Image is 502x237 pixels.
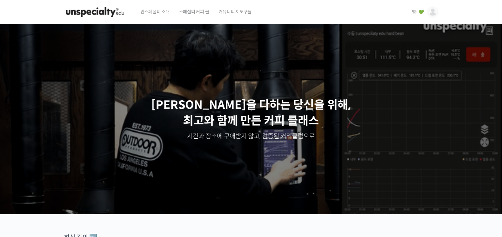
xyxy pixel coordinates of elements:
p: [PERSON_NAME]을 다하는 당신을 위해, 최고와 함께 만든 커피 클래스 [6,97,496,129]
p: 시간과 장소에 구애받지 않고, 검증된 커리큘럼으로 [6,132,496,141]
span: 쩡~💚 [412,9,424,15]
